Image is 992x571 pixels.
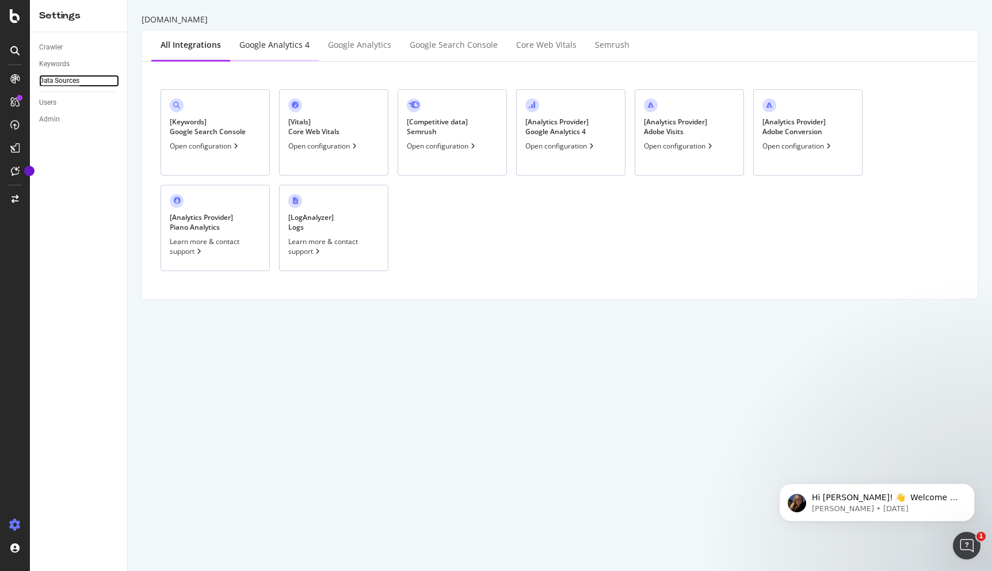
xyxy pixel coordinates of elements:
div: [ Analytics Provider ] Adobe Conversion [762,117,826,136]
div: [DOMAIN_NAME] [142,14,978,25]
div: Keywords [39,58,70,70]
div: Open configuration [407,141,478,151]
div: Open configuration [644,141,715,151]
div: Admin [39,113,60,125]
iframe: Intercom notifications message [762,459,992,540]
div: Open configuration [762,141,833,151]
div: Learn more & contact support [170,237,261,256]
a: Crawler [39,41,119,54]
iframe: Intercom live chat [953,532,980,559]
div: Crawler [39,41,63,54]
div: Core Web Vitals [516,39,577,51]
div: Semrush [595,39,629,51]
div: Users [39,97,56,109]
div: Learn more & contact support [288,237,379,256]
span: 1 [976,532,986,541]
div: Google Analytics [328,39,391,51]
div: Data Sources [39,75,79,87]
div: Open configuration [288,141,359,151]
div: [ Keywords ] Google Search Console [170,117,246,136]
div: Settings [39,9,118,22]
div: [ Analytics Provider ] Google Analytics 4 [525,117,589,136]
div: Tooltip anchor [24,166,35,176]
div: Open configuration [525,141,596,151]
div: [ Competitive data ] Semrush [407,117,468,136]
div: [ Analytics Provider ] Piano Analytics [170,212,233,232]
a: Users [39,97,119,109]
div: Open configuration [170,141,241,151]
div: Google Analytics 4 [239,39,310,51]
div: [ Analytics Provider ] Adobe Visits [644,117,707,136]
div: [ Vitals ] Core Web Vitals [288,117,339,136]
a: Admin [39,113,119,125]
div: [ LogAnalyzer ] Logs [288,212,334,232]
a: Keywords [39,58,119,70]
div: All integrations [161,39,221,51]
a: Data Sources [39,75,119,87]
div: Google Search Console [410,39,498,51]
